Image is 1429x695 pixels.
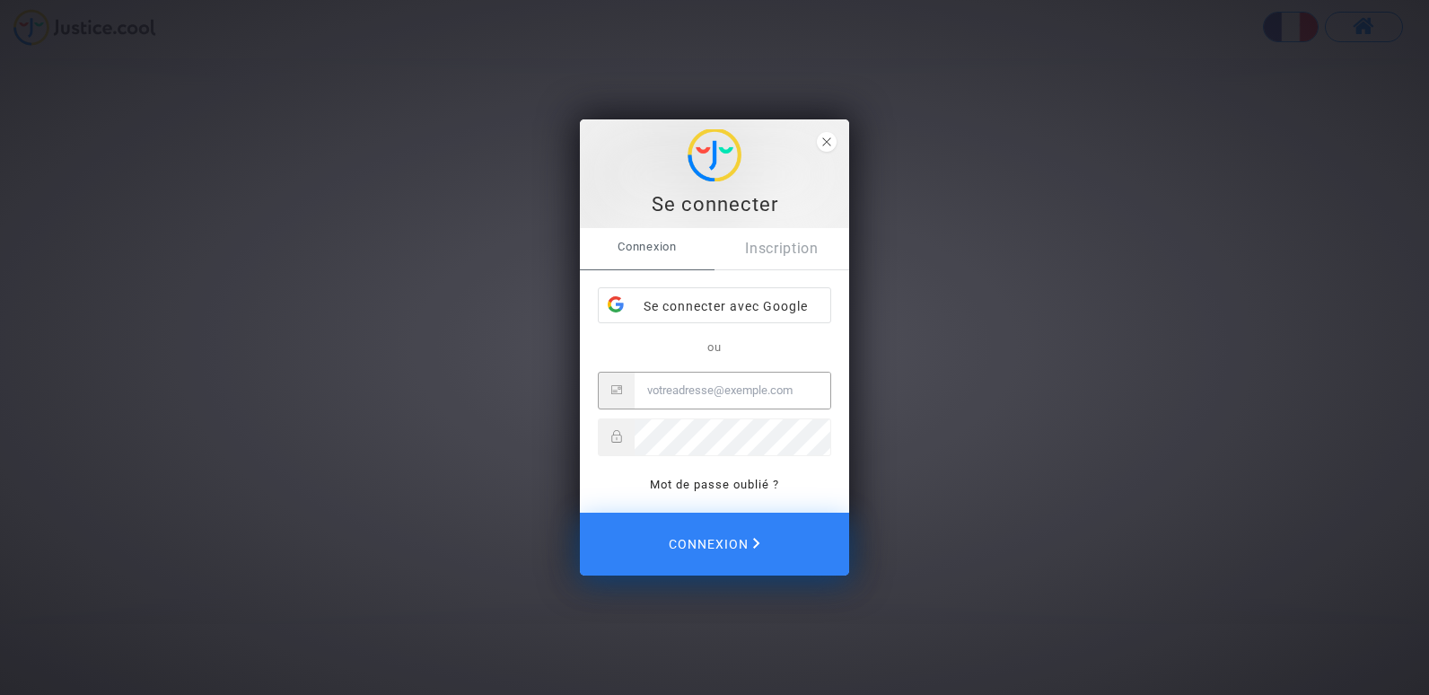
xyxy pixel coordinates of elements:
[669,525,760,563] span: Connexion
[635,373,830,409] input: Email
[707,340,722,354] span: ou
[817,132,837,152] span: close
[590,191,839,218] div: Se connecter
[580,513,849,576] button: Connexion
[714,228,849,269] a: Inscription
[599,288,830,324] div: Se connecter avec Google
[635,419,830,455] input: Password
[580,228,714,266] span: Connexion
[650,478,779,491] a: Mot de passe oublié ?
